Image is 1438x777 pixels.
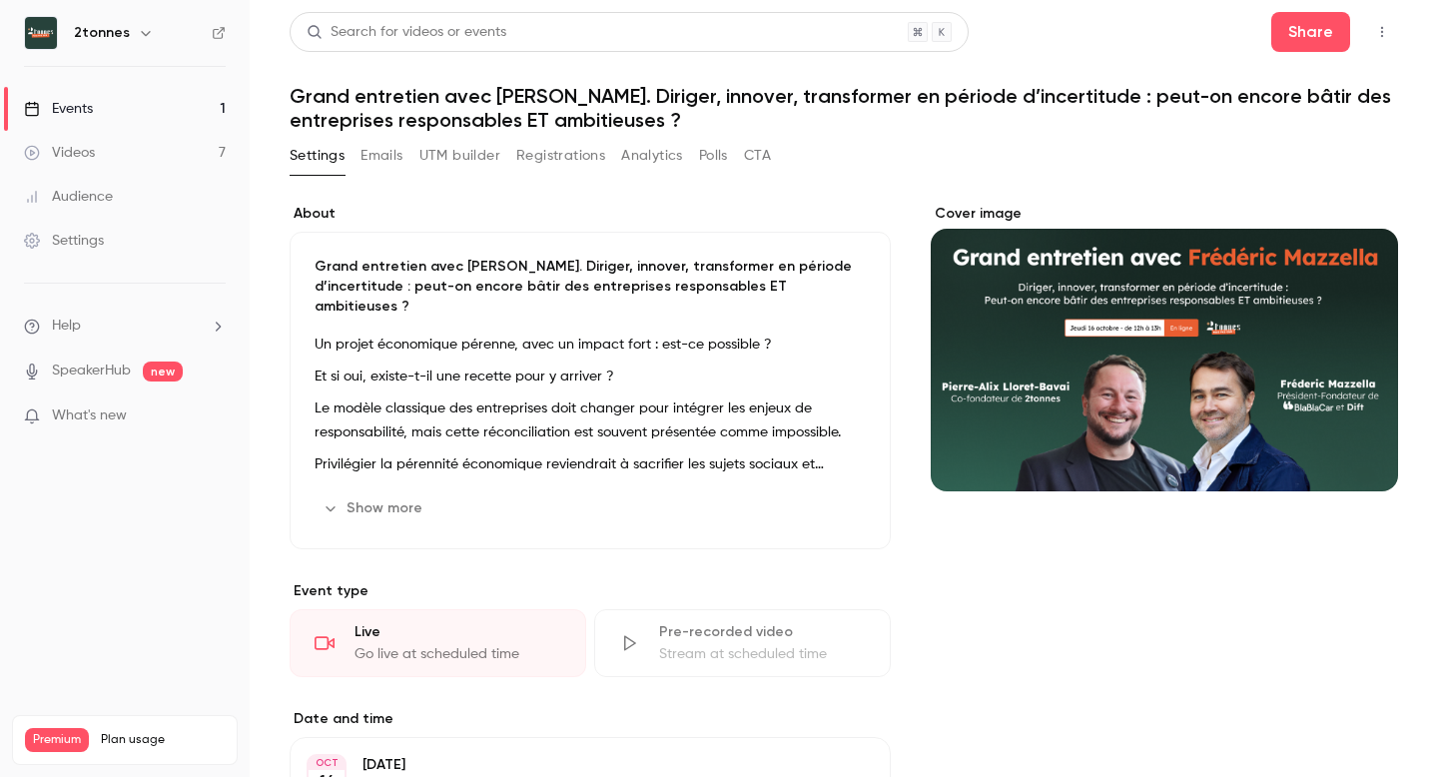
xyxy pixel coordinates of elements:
button: Polls [699,140,728,172]
span: Premium [25,728,89,752]
button: CTA [744,140,771,172]
div: Go live at scheduled time [355,644,561,664]
p: Event type [290,581,891,601]
p: [DATE] [362,755,785,775]
button: Share [1271,12,1350,52]
span: What's new [52,405,127,426]
p: Grand entretien avec [PERSON_NAME]. Diriger, innover, transformer en période d’incertitude : peut... [315,257,866,317]
label: Date and time [290,709,891,729]
h6: 2tonnes [74,23,130,43]
p: Le modèle classique des entreprises doit changer pour intégrer les enjeux de responsabilité, mais... [315,396,866,444]
p: Et si oui, existe-t-il une recette pour y arriver ? [315,365,866,388]
button: Show more [315,492,434,524]
div: Events [24,99,93,119]
div: Audience [24,187,113,207]
img: 2tonnes [25,17,57,49]
button: Emails [360,140,402,172]
label: About [290,204,891,224]
div: Settings [24,231,104,251]
a: SpeakerHub [52,361,131,382]
button: Analytics [621,140,683,172]
button: UTM builder [419,140,500,172]
button: Registrations [516,140,605,172]
label: Cover image [931,204,1398,224]
div: Pre-recorded video [659,622,866,642]
section: Cover image [931,204,1398,491]
span: Help [52,316,81,337]
span: Plan usage [101,732,225,748]
div: Search for videos or events [307,22,506,43]
div: OCT [309,756,345,770]
div: LiveGo live at scheduled time [290,609,586,677]
button: Settings [290,140,345,172]
p: Privilégier la pérennité économique reviendrait à sacrifier les sujets sociaux et environnementau... [315,452,866,476]
div: Videos [24,143,95,163]
div: Pre-recorded videoStream at scheduled time [594,609,891,677]
span: new [143,362,183,382]
iframe: Noticeable Trigger [202,407,226,425]
p: Un projet économique pérenne, avec un impact fort : est-ce possible ? [315,333,866,357]
div: Stream at scheduled time [659,644,866,664]
h1: Grand entretien avec [PERSON_NAME]. Diriger, innover, transformer en période d’incertitude : peut... [290,84,1398,132]
div: Live [355,622,561,642]
li: help-dropdown-opener [24,316,226,337]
